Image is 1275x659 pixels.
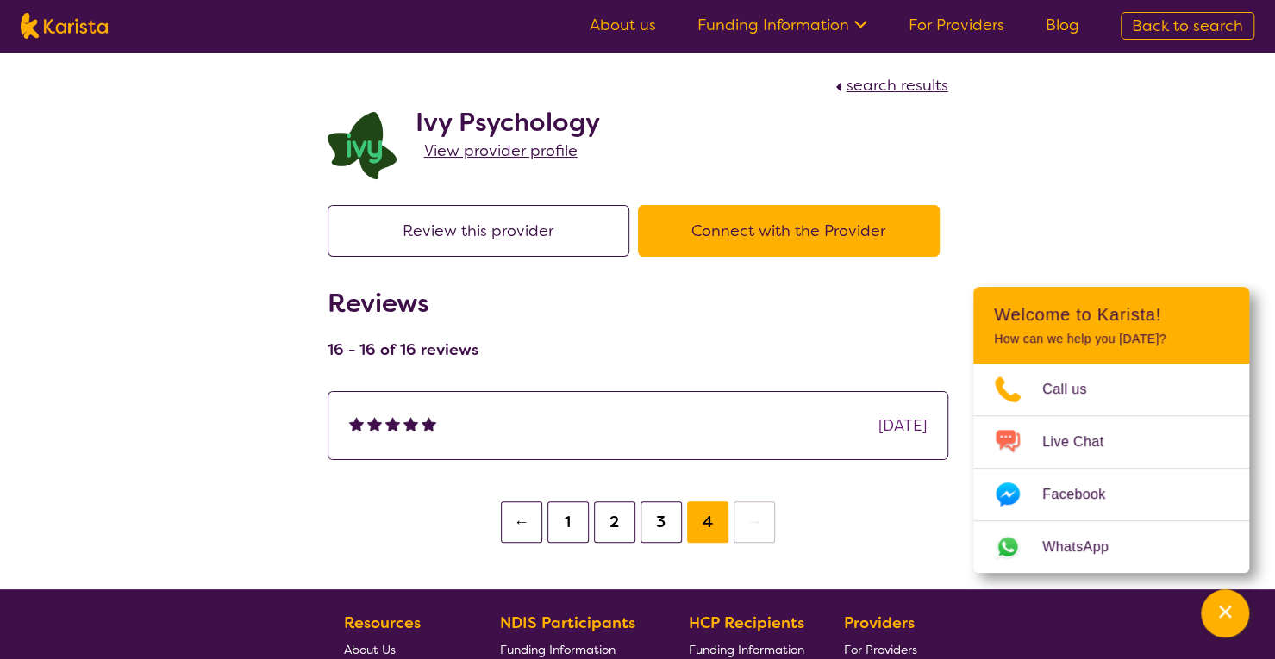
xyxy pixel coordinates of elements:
span: Back to search [1132,16,1243,36]
button: 3 [641,501,682,543]
h2: Ivy Psychology [416,107,600,138]
div: Channel Menu [973,287,1249,573]
img: fullstar [422,416,436,431]
button: → [734,501,775,543]
span: Facebook [1042,482,1126,507]
p: How can we help you [DATE]? [994,332,1228,346]
button: 1 [547,501,589,543]
span: Live Chat [1042,429,1124,455]
a: Back to search [1121,12,1254,40]
span: View provider profile [424,140,578,161]
a: View provider profile [424,138,578,164]
img: Karista logo [21,13,108,39]
div: [DATE] [878,413,927,438]
a: search results [831,75,948,96]
h2: Reviews [328,288,478,319]
button: Channel Menu [1201,589,1249,637]
button: 4 [687,501,728,543]
img: fullstar [367,416,382,431]
a: Connect with the Provider [638,221,948,241]
span: Call us [1042,376,1108,402]
a: Review this provider [328,221,638,241]
img: lcqb2d1jpug46odws9wh.png [328,112,397,179]
span: search results [847,75,948,96]
button: ← [501,501,542,543]
b: NDIS Participants [500,612,635,633]
span: About Us [344,642,396,657]
span: WhatsApp [1042,534,1129,560]
a: Funding Information [697,15,867,35]
span: Funding Information [500,642,616,657]
span: For Providers [844,642,917,657]
img: fullstar [349,416,364,431]
img: fullstar [385,416,400,431]
ul: Choose channel [973,364,1249,573]
a: Blog [1046,15,1079,35]
img: fullstar [403,416,418,431]
button: Connect with the Provider [638,205,940,257]
b: HCP Recipients [688,612,803,633]
h4: 16 - 16 of 16 reviews [328,339,478,360]
h2: Welcome to Karista! [994,304,1228,325]
a: About us [590,15,656,35]
button: 2 [594,501,635,543]
b: Resources [344,612,421,633]
a: Web link opens in a new tab. [973,521,1249,573]
span: Funding Information [688,642,803,657]
b: Providers [844,612,915,633]
a: For Providers [909,15,1004,35]
button: Review this provider [328,205,629,257]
